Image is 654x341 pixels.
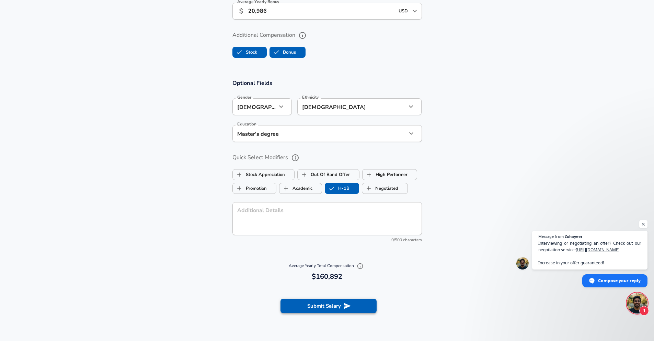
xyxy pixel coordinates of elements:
span: Out Of Band Offer [298,168,311,181]
button: Open [410,6,420,16]
button: Out Of Band OfferOut Of Band Offer [297,169,359,180]
button: PromotionPromotion [232,183,276,194]
h3: Optional Fields [232,79,422,87]
label: Stock Appreciation [233,168,285,181]
span: Promotion [233,182,246,195]
input: 15,000 [248,3,394,20]
label: H-1B [325,182,349,195]
div: Open chat [627,293,647,313]
span: Zuhayeer [565,234,583,238]
button: StockStock [232,47,267,58]
span: Message from [538,234,564,238]
div: [DEMOGRAPHIC_DATA] [297,98,397,115]
button: AcademicAcademic [279,183,322,194]
button: High PerformerHigh Performer [362,169,417,180]
h6: $160,892 [235,271,419,282]
button: BonusBonus [269,47,306,58]
span: Academic [279,182,292,195]
label: Bonus [270,46,296,59]
div: 0/500 characters [232,237,422,244]
label: High Performer [363,168,408,181]
button: help [297,30,308,41]
div: Master's degree [232,125,397,142]
button: Explain Total Compensation [355,261,365,271]
div: [DEMOGRAPHIC_DATA] [232,98,277,115]
span: H-1B [325,182,338,195]
label: Gender [237,95,251,99]
span: Compose your reply [598,275,641,287]
span: High Performer [363,168,376,181]
button: H-1BH-1B [325,183,359,194]
span: Bonus [270,46,283,59]
label: Promotion [233,182,267,195]
span: Stock [233,46,246,59]
label: Out Of Band Offer [298,168,350,181]
button: help [289,152,301,164]
span: Interviewing or negotiating an offer? Check out our negotiation service: Increase in your offer g... [538,240,641,266]
button: Submit Salary [280,299,377,313]
button: NegotiatedNegotiated [362,183,408,194]
label: Stock [233,46,257,59]
label: Education [237,122,256,126]
span: Negotiated [362,182,375,195]
label: Ethnicity [302,95,319,99]
label: Negotiated [362,182,398,195]
label: Academic [279,182,312,195]
span: Average Yearly Total Compensation [289,263,365,268]
span: Stock Appreciation [233,168,246,181]
button: Stock AppreciationStock Appreciation [232,169,295,180]
label: Additional Compensation [232,30,422,41]
input: USD [397,6,410,16]
span: 1 [639,306,649,316]
label: Quick Select Modifiers [232,152,422,164]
